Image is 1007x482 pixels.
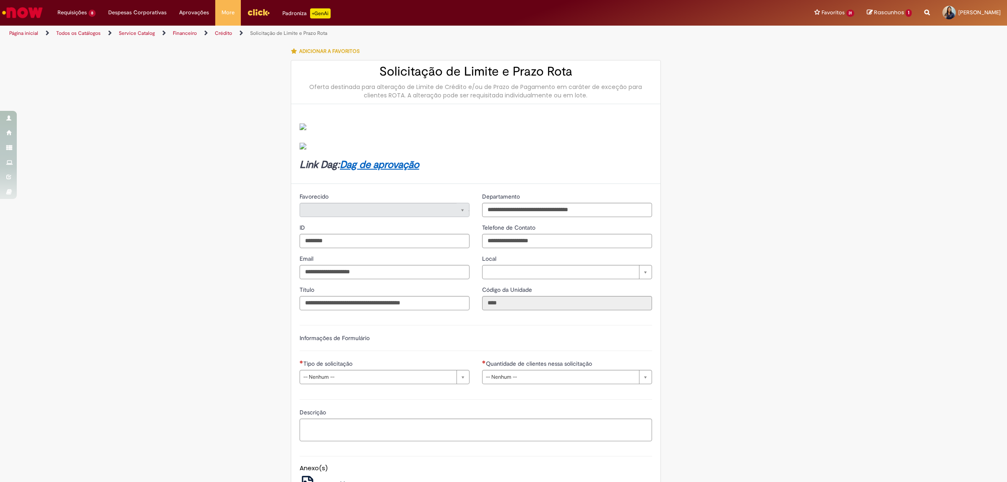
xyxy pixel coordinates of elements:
[250,30,327,37] a: Solicitação de Limite e Prazo Rota
[300,83,652,100] div: Oferta destinada para alteração de Limite de Crédito e/ou de Prazo de Pagamento em caráter de exc...
[482,234,652,248] input: Telefone de Contato
[300,286,316,293] span: Título
[482,286,534,293] span: Somente leitura - Código da Unidade
[482,296,652,310] input: Código da Unidade
[282,8,331,18] div: Padroniza
[300,334,370,342] label: Informações de Formulário
[958,9,1001,16] span: [PERSON_NAME]
[482,286,534,294] label: Somente leitura - Código da Unidade
[6,26,665,41] ul: Trilhas de página
[300,360,303,364] span: Necessários
[300,158,419,171] strong: Link Dag:
[300,265,470,279] input: Email
[867,9,912,17] a: Rascunhos
[303,370,452,384] span: -- Nenhum --
[300,123,306,130] img: sys_attachment.do
[846,10,855,17] span: 31
[300,193,330,200] span: Somente leitura - Favorecido
[108,8,167,17] span: Despesas Corporativas
[486,360,594,367] span: Quantidade de clientes nessa solicitação
[9,30,38,37] a: Página inicial
[486,370,635,384] span: -- Nenhum --
[119,30,155,37] a: Service Catalog
[905,9,912,17] span: 1
[300,234,470,248] input: ID
[56,30,101,37] a: Todos os Catálogos
[300,296,470,310] input: Título
[300,419,652,442] textarea: Descrição
[300,143,306,149] img: sys_attachment.do
[300,224,307,231] span: ID
[1,4,44,21] img: ServiceNow
[215,30,232,37] a: Crédito
[57,8,87,17] span: Requisições
[300,409,328,416] span: Descrição
[874,8,904,16] span: Rascunhos
[482,203,652,217] input: Departamento
[173,30,197,37] a: Financeiro
[822,8,845,17] span: Favoritos
[222,8,235,17] span: More
[303,360,354,367] span: Tipo de solicitação
[340,158,419,171] a: Dag de aprovação
[179,8,209,17] span: Aprovações
[300,203,470,217] a: Limpar campo Favorecido
[300,465,652,472] h5: Anexo(s)
[89,10,96,17] span: 8
[310,8,331,18] p: +GenAi
[482,224,537,231] span: Telefone de Contato
[300,65,652,79] h2: Solicitação de Limite e Prazo Rota
[247,6,270,18] img: click_logo_yellow_360x200.png
[299,48,360,55] span: Adicionar a Favoritos
[291,42,364,60] button: Adicionar a Favoritos
[300,255,315,262] span: Email
[482,265,652,279] a: Limpar campo Local
[482,193,522,200] span: Departamento
[482,255,498,262] span: Local
[482,360,486,364] span: Necessários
